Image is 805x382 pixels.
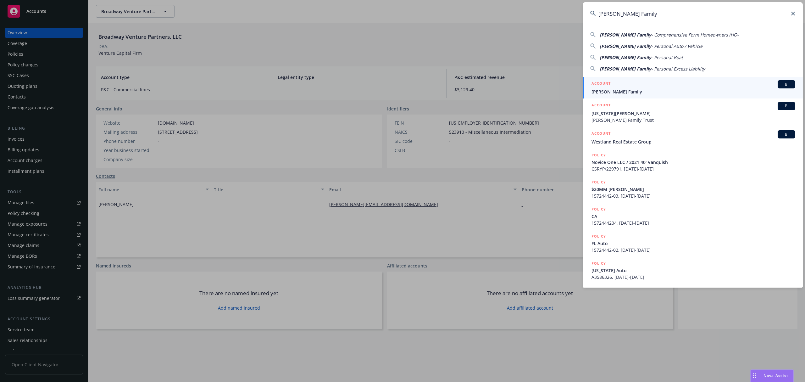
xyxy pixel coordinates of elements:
span: CSRYP/229791, [DATE]-[DATE] [591,166,795,172]
span: [PERSON_NAME] Family [600,66,651,72]
button: Nova Assist [750,369,794,382]
a: POLICY$20MM [PERSON_NAME]15724442-03, [DATE]-[DATE] [583,176,803,203]
span: - Personal Boat [651,54,683,60]
span: [US_STATE][PERSON_NAME] [591,110,795,117]
span: [PERSON_NAME] Family [591,88,795,95]
a: POLICYCA1572444204, [DATE]-[DATE] [583,203,803,230]
span: - Personal Auto / Vehicle [651,43,702,49]
a: POLICYNovice One LLC / 2021 40' VanquishCSRYP/229791, [DATE]-[DATE] [583,149,803,176]
span: BI [780,81,793,87]
h5: POLICY [591,152,606,158]
h5: POLICY [591,179,606,185]
span: FL Auto [591,240,795,247]
a: ACCOUNTBI[PERSON_NAME] Family [583,77,803,98]
h5: ACCOUNT [591,130,611,138]
h5: POLICY [591,206,606,212]
span: 1572444204, [DATE]-[DATE] [591,220,795,226]
span: Nova Assist [763,373,788,378]
input: Search... [583,2,803,25]
span: Westland Real Estate Group [591,138,795,145]
span: 15724442-02, [DATE]-[DATE] [591,247,795,253]
span: 15724442-03, [DATE]-[DATE] [591,193,795,199]
h5: ACCOUNT [591,102,611,110]
a: POLICY[US_STATE] AutoA3586326, [DATE]-[DATE] [583,257,803,284]
span: - Personal Excess Liability [651,66,705,72]
a: POLICYFL Auto15724442-02, [DATE]-[DATE] [583,230,803,257]
span: - Comprehensive Form Homeowners (HO- [651,32,739,38]
span: A3586326, [DATE]-[DATE] [591,274,795,280]
span: BI [780,132,793,137]
a: ACCOUNTBI[US_STATE][PERSON_NAME][PERSON_NAME] Family Trust [583,98,803,127]
span: [PERSON_NAME] Family [600,43,651,49]
span: [US_STATE] Auto [591,267,795,274]
span: [PERSON_NAME] Family [600,32,651,38]
span: [PERSON_NAME] Family [600,54,651,60]
span: $20MM [PERSON_NAME] [591,186,795,193]
span: Novice One LLC / 2021 40' Vanquish [591,159,795,166]
span: BI [780,103,793,109]
span: CA [591,213,795,220]
div: Drag to move [751,370,758,382]
span: [PERSON_NAME] Family Trust [591,117,795,123]
h5: POLICY [591,260,606,267]
a: ACCOUNTBIWestland Real Estate Group [583,127,803,149]
h5: POLICY [591,233,606,239]
h5: ACCOUNT [591,80,611,88]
